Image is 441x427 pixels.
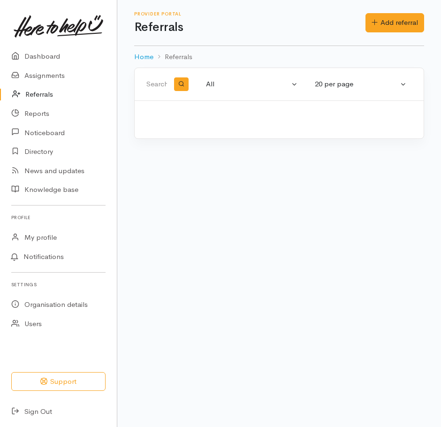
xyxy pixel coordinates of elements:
[134,52,153,62] a: Home
[11,278,106,291] h6: Settings
[153,52,192,62] li: Referrals
[11,372,106,391] button: Support
[146,73,169,96] input: Search
[134,46,424,68] nav: breadcrumb
[200,75,304,93] button: All
[315,79,398,90] div: 20 per page
[134,11,365,16] h6: Provider Portal
[309,75,412,93] button: 20 per page
[134,21,365,34] h1: Referrals
[365,13,424,32] a: Add referral
[206,79,289,90] div: All
[11,211,106,224] h6: Profile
